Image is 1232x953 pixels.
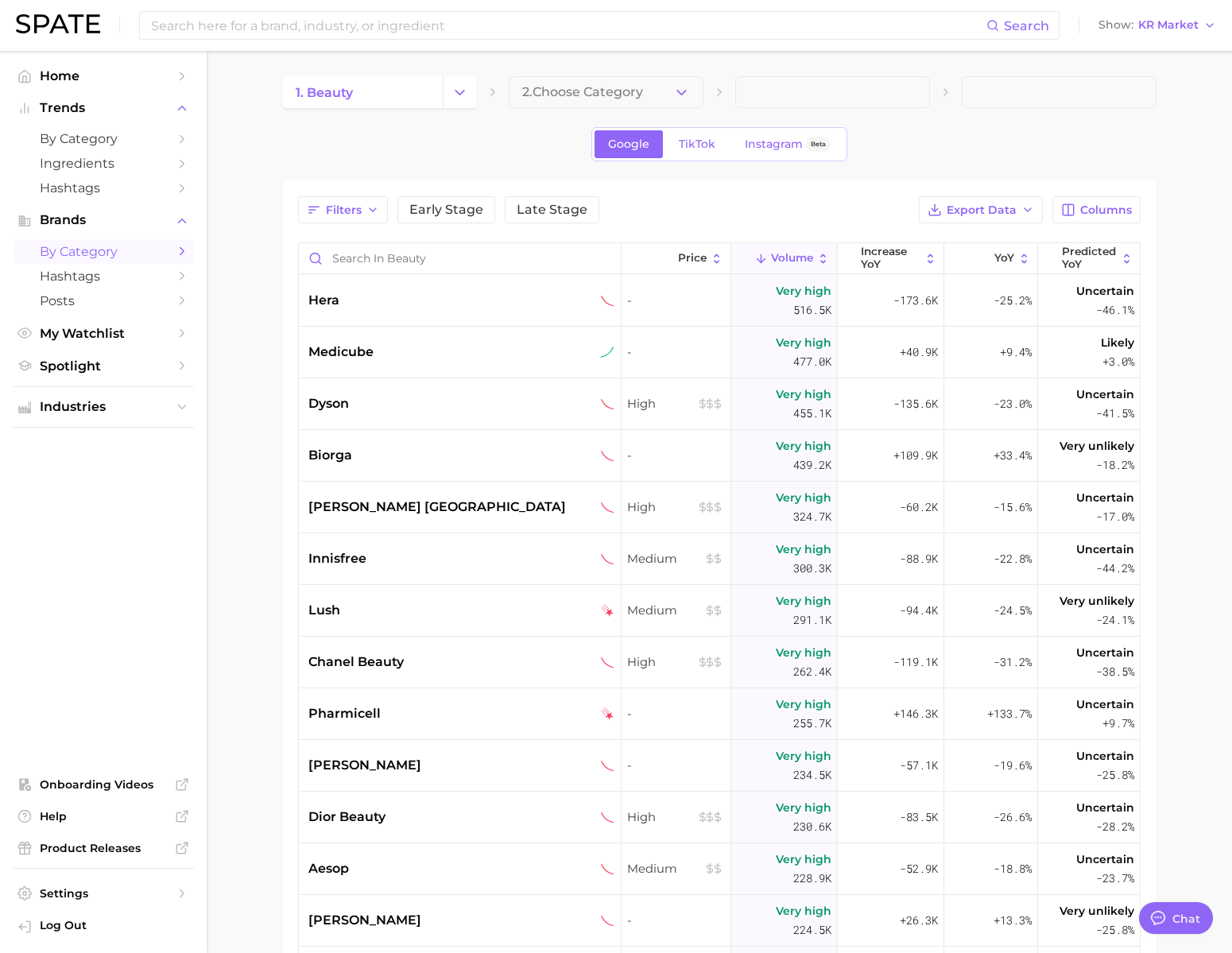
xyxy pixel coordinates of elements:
[601,604,614,618] img: falling star
[601,294,614,308] img: sustained decliner
[601,656,614,669] img: sustained decliner
[776,385,831,404] span: Very high
[40,293,167,308] span: Posts
[13,321,194,346] a: My Watchlist
[771,252,813,265] span: Volume
[1076,385,1134,404] span: Uncertain
[1080,203,1132,217] span: Columns
[282,76,443,108] a: 1. beauty
[793,869,831,888] span: 228.9k
[1076,746,1134,765] span: Uncertain
[994,291,1032,310] span: -25.2%
[776,540,831,559] span: Very high
[678,252,707,265] span: Price
[601,811,614,824] img: sustained decliner
[13,151,194,176] a: Ingredients
[1102,352,1134,371] span: +3.0%
[40,400,167,414] span: Industries
[40,101,167,115] span: Trends
[601,501,614,514] img: sustained decliner
[627,394,724,413] span: High
[595,130,663,158] a: Google
[299,275,1140,327] button: herasustained decliner-Very high516.5k-173.6k-25.2%Uncertain-46.1%
[1060,901,1134,920] span: Very unlikely
[308,704,381,723] span: pharmicell
[299,243,621,273] input: Search in beauty
[793,610,831,630] span: 291.1k
[1094,15,1220,36] button: ShowKR Market
[1138,21,1199,29] span: KR Market
[776,850,831,869] span: Very high
[308,343,374,362] span: medicube
[40,886,167,901] span: Settings
[1096,507,1134,526] span: -17.0%
[601,914,614,928] img: sustained decliner
[40,180,167,196] span: Hashtags
[13,126,194,151] a: by Category
[893,653,938,672] span: -119.1k
[299,533,1140,585] button: innisfreesustained declinerMediumVery high300.3k-88.9k-22.8%Uncertain-44.2%
[1004,18,1049,33] span: Search
[1076,540,1134,559] span: Uncertain
[40,244,167,259] span: by Category
[308,808,385,827] span: dior beauty
[793,404,831,423] span: 455.1k
[627,446,724,465] span: -
[731,130,844,158] a: InstagramBeta
[679,138,715,151] span: TikTok
[13,804,194,828] a: Help
[299,585,1140,637] button: lushfalling starMediumVery high291.1k-94.4k-24.5%Very unlikely-24.1%
[308,549,366,568] span: innisfree
[13,264,194,289] a: Hashtags
[1060,591,1134,610] span: Very unlikely
[1096,610,1134,630] span: -24.1%
[40,358,167,374] span: Spotlight
[944,243,1038,274] button: YoY
[1096,662,1134,681] span: -38.5%
[443,76,477,108] button: Change Category
[1096,817,1134,836] span: -28.2%
[627,498,724,517] span: High
[308,653,404,672] span: chanel beauty
[665,130,729,158] a: TikTok
[40,68,167,83] span: Home
[994,859,1032,878] span: -18.8%
[601,397,614,411] img: sustained decliner
[627,291,724,310] span: -
[326,203,362,217] span: Filters
[601,707,614,721] img: falling star
[1060,436,1134,455] span: Very unlikely
[13,64,194,88] a: Home
[947,203,1017,217] span: Export Data
[900,498,938,517] span: -60.2k
[793,714,831,733] span: 255.7k
[40,918,181,932] span: Log Out
[299,843,1140,895] button: aesopsustained declinerMediumVery high228.9k-52.9k-18.8%Uncertain-23.7%
[900,601,938,620] span: -94.4k
[838,243,944,274] button: increase YoY
[900,756,938,775] span: -57.1k
[13,96,194,120] button: Trends
[299,482,1140,533] button: [PERSON_NAME] [GEOGRAPHIC_DATA]sustained declinerHighVery high324.7k-60.2k-15.6%Uncertain-17.0%
[1000,343,1032,362] span: +9.4%
[994,756,1032,775] span: -19.6%
[308,394,349,413] span: dyson
[40,156,167,171] span: Ingredients
[793,300,831,320] span: 516.5k
[994,911,1032,930] span: +13.3%
[16,14,100,33] img: SPATE
[900,859,938,878] span: -52.9k
[793,352,831,371] span: 477.0k
[1096,559,1134,578] span: -44.2%
[861,246,920,270] span: increase YoY
[298,196,388,223] button: Filters
[776,901,831,920] span: Very high
[13,176,194,200] a: Hashtags
[1076,695,1134,714] span: Uncertain
[1101,333,1134,352] span: Likely
[1098,21,1133,29] span: Show
[622,243,731,274] button: Price
[627,808,724,827] span: High
[40,809,167,823] span: Help
[13,881,194,905] a: Settings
